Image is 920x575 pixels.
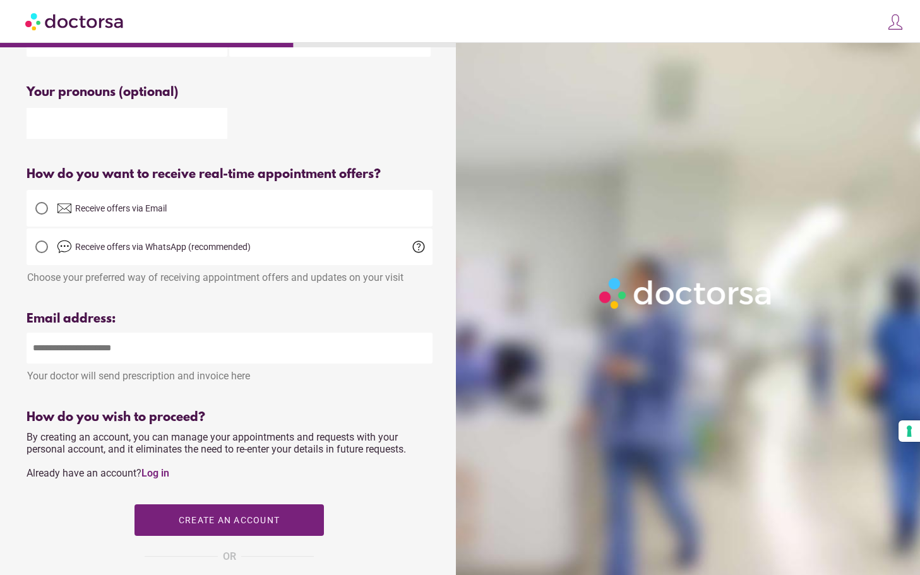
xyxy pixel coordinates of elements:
[57,239,72,254] img: chat
[27,364,433,382] div: Your doctor will send prescription and invoice here
[887,13,904,31] img: icons8-customer-100.png
[411,239,426,254] span: help
[179,515,280,525] span: Create an account
[25,7,125,35] img: Doctorsa.com
[75,203,167,213] span: Receive offers via Email
[899,420,920,442] button: Your consent preferences for tracking technologies
[27,410,433,425] div: How do you wish to proceed?
[141,467,169,479] a: Log in
[57,201,72,216] img: email
[27,85,433,100] div: Your pronouns (optional)
[27,431,406,479] span: By creating an account, you can manage your appointments and requests with your personal account,...
[27,312,433,326] div: Email address:
[134,504,324,536] button: Create an account
[75,242,251,252] span: Receive offers via WhatsApp (recommended)
[223,548,236,565] span: OR
[594,273,778,314] img: Logo-Doctorsa-trans-White-partial-flat.png
[27,265,433,283] div: Choose your preferred way of receiving appointment offers and updates on your visit
[27,167,433,182] div: How do you want to receive real-time appointment offers?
